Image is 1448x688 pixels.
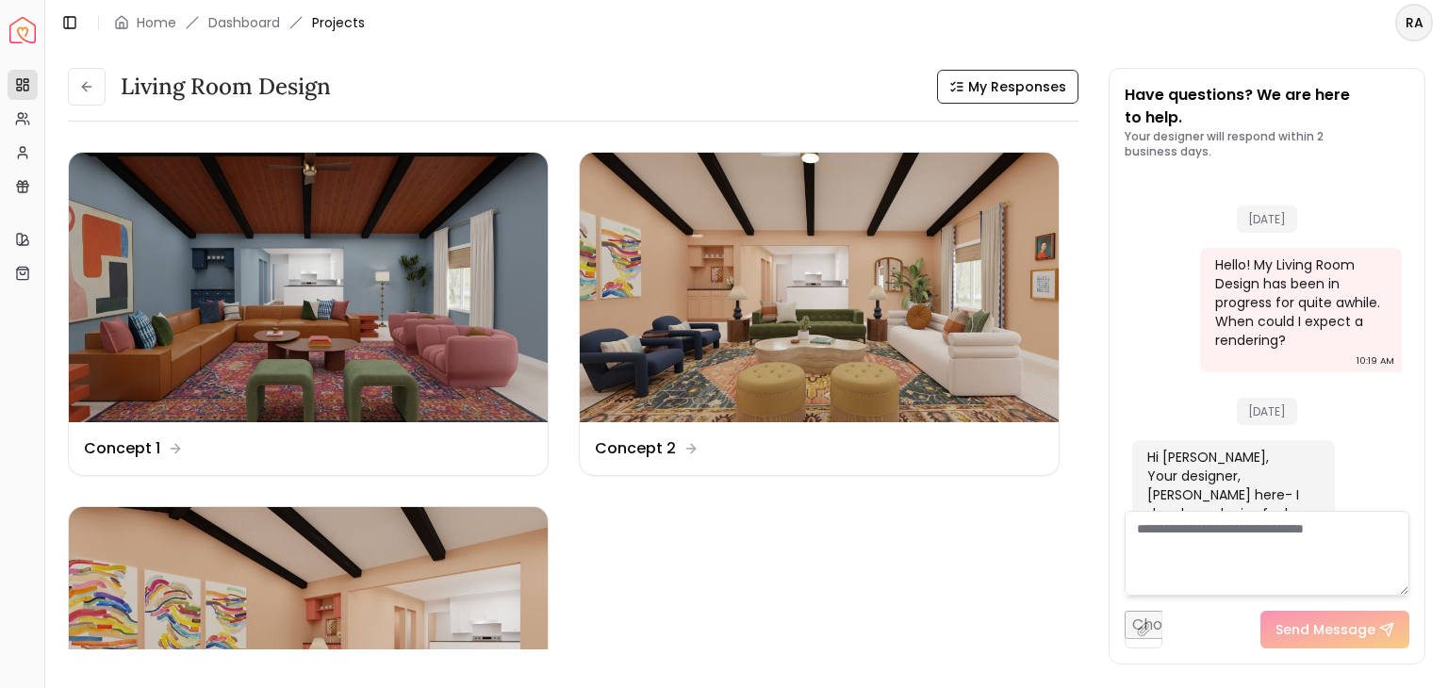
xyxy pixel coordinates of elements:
[579,152,1060,476] a: Concept 2Concept 2
[968,77,1066,96] span: My Responses
[1215,255,1384,350] div: Hello! My Living Room Design has been in progress for quite awhile. When could I expect a rendering?
[208,13,280,32] a: Dashboard
[312,13,365,32] span: Projects
[121,72,331,102] h3: Living Room Design
[1395,4,1433,41] button: RA
[9,17,36,43] img: Spacejoy Logo
[595,437,676,460] dd: Concept 2
[1125,84,1409,129] p: Have questions? We are here to help.
[114,13,365,32] nav: breadcrumb
[580,153,1059,422] img: Concept 2
[84,437,160,460] dd: Concept 1
[69,153,548,422] img: Concept 1
[1237,205,1297,233] span: [DATE]
[9,17,36,43] a: Spacejoy
[1125,129,1409,159] p: Your designer will respond within 2 business days.
[1397,6,1431,40] span: RA
[937,70,1078,104] button: My Responses
[137,13,176,32] a: Home
[68,152,549,476] a: Concept 1Concept 1
[1237,398,1297,425] span: [DATE]
[1357,352,1394,370] div: 10:19 AM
